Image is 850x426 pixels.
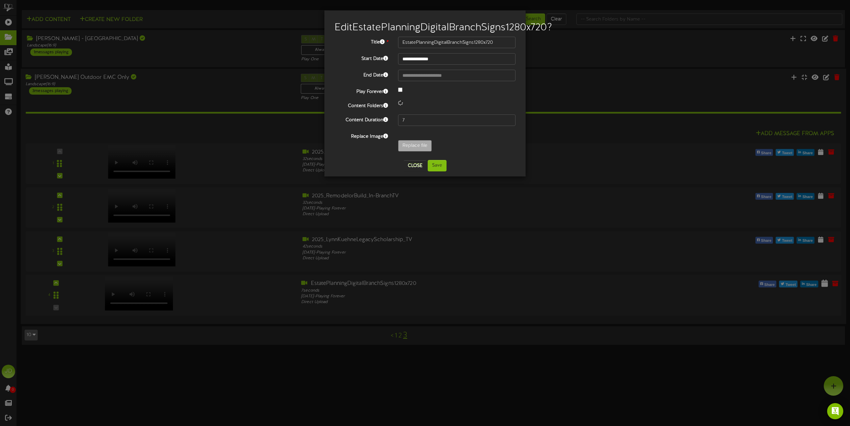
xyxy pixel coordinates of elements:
[329,70,393,79] label: End Date
[428,160,447,171] button: Save
[329,114,393,124] label: Content Duration
[329,86,393,95] label: Play Forever
[334,22,516,33] h2: Edit EstatePlanningDigitalBranchSigns1280x720 ?
[329,37,393,46] label: Title
[404,160,426,171] button: Close
[329,131,393,140] label: Replace Image
[329,53,393,62] label: Start Date
[398,37,516,48] input: Title
[827,403,843,419] div: Open Intercom Messenger
[329,100,393,109] label: Content Folders
[398,114,516,126] input: 15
